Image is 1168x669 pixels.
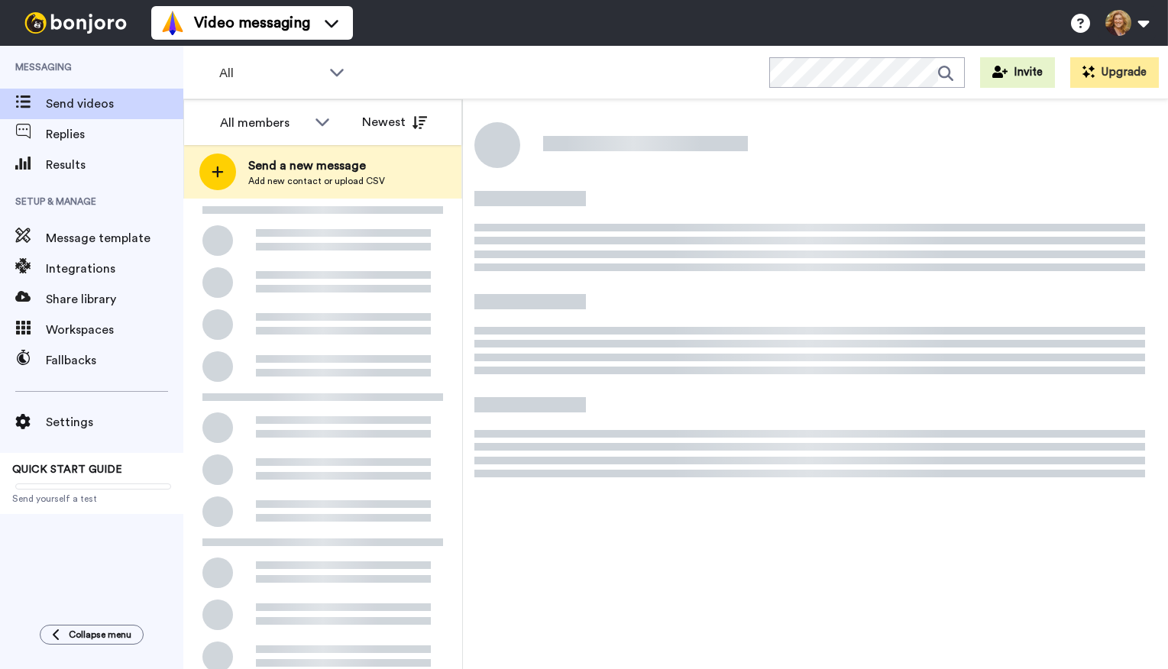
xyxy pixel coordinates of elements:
span: All [219,64,322,82]
span: Results [46,156,183,174]
span: Add new contact or upload CSV [248,175,385,187]
span: Replies [46,125,183,144]
span: Send a new message [248,157,385,175]
span: Share library [46,290,183,309]
button: Newest [351,107,438,137]
span: Send yourself a test [12,493,171,505]
span: Message template [46,229,183,247]
img: bj-logo-header-white.svg [18,12,133,34]
span: Fallbacks [46,351,183,370]
button: Invite [980,57,1055,88]
button: Upgrade [1070,57,1159,88]
span: Send videos [46,95,183,113]
div: All members [220,114,307,132]
span: QUICK START GUIDE [12,464,122,475]
span: Workspaces [46,321,183,339]
img: vm-color.svg [160,11,185,35]
button: Collapse menu [40,625,144,645]
span: Settings [46,413,183,431]
span: Collapse menu [69,629,131,641]
span: Video messaging [194,12,310,34]
span: Integrations [46,260,183,278]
